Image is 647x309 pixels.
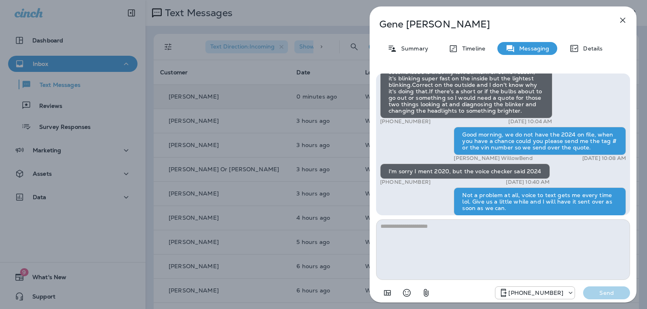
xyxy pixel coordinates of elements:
[380,164,550,179] div: I'm sorry I ment 2020, but the voice checker said 2024
[379,19,600,30] p: Gene [PERSON_NAME]
[379,285,395,301] button: Add in a premade template
[508,118,552,125] p: [DATE] 10:04 AM
[508,290,563,296] p: [PHONE_NUMBER]
[454,127,626,155] div: Good morning, we do not have the 2024 on file, when you have a chance could you please send me th...
[454,155,532,162] p: [PERSON_NAME] WillowBend
[515,45,549,52] p: Messaging
[380,32,552,118] div: Hi can you give me a quote for two things. I need my headlights to be changed.Because the headlig...
[399,285,415,301] button: Select an emoji
[506,179,550,185] p: [DATE] 10:40 AM
[380,179,431,185] p: [PHONE_NUMBER]
[380,118,431,125] p: [PHONE_NUMBER]
[458,45,485,52] p: Timeline
[582,155,626,162] p: [DATE] 10:08 AM
[495,288,575,298] div: +1 (813) 497-4455
[454,187,626,216] div: Not a problem at all, voice to text gets me every time lol. Give us a little while and I will hav...
[579,45,603,52] p: Details
[397,45,428,52] p: Summary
